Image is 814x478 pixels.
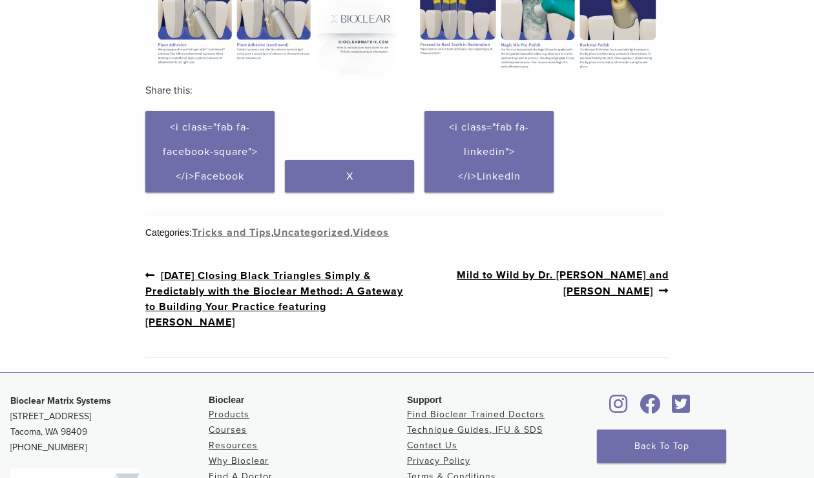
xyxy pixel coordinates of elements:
[10,395,111,406] strong: Bioclear Matrix Systems
[407,395,442,405] span: Support
[285,160,414,192] a: X
[346,170,353,183] span: X
[145,111,275,192] a: <i class="fab fa-facebook-square"></i>Facebook
[635,402,665,415] a: Bioclear
[209,424,247,435] a: Courses
[407,424,543,435] a: Technique Guides, IFU & SDS
[209,409,249,420] a: Products
[407,409,545,420] a: Find Bioclear Trained Doctors
[424,111,554,192] a: <i class="fab fa-linkedin"></i>LinkedIn
[667,402,694,415] a: Bioclear
[163,121,258,183] span: <i class="fab fa-facebook-square"></i>Facebook
[605,402,632,415] a: Bioclear
[209,455,269,466] a: Why Bioclear
[273,226,350,239] a: Uncategorized
[10,393,209,455] p: [STREET_ADDRESS] Tacoma, WA 98409 [PHONE_NUMBER]
[353,226,389,239] a: Videos
[407,267,669,299] a: Mild to Wild by Dr. [PERSON_NAME] and [PERSON_NAME]
[597,430,726,463] a: Back To Top
[192,226,271,239] a: Tricks and Tips
[407,455,470,466] a: Privacy Policy
[407,440,457,451] a: Contact Us
[209,395,244,405] span: Bioclear
[449,121,529,183] span: <i class="fab fa-linkedin"></i>LinkedIn
[145,267,407,330] a: [DATE] Closing Black Triangles Simply & Predictably with the Bioclear Method: A Gateway to Buildi...
[145,75,669,106] h3: Share this:
[145,240,669,357] nav: Post Navigation
[209,440,258,451] a: Resources
[145,225,669,240] div: Categories: , ,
